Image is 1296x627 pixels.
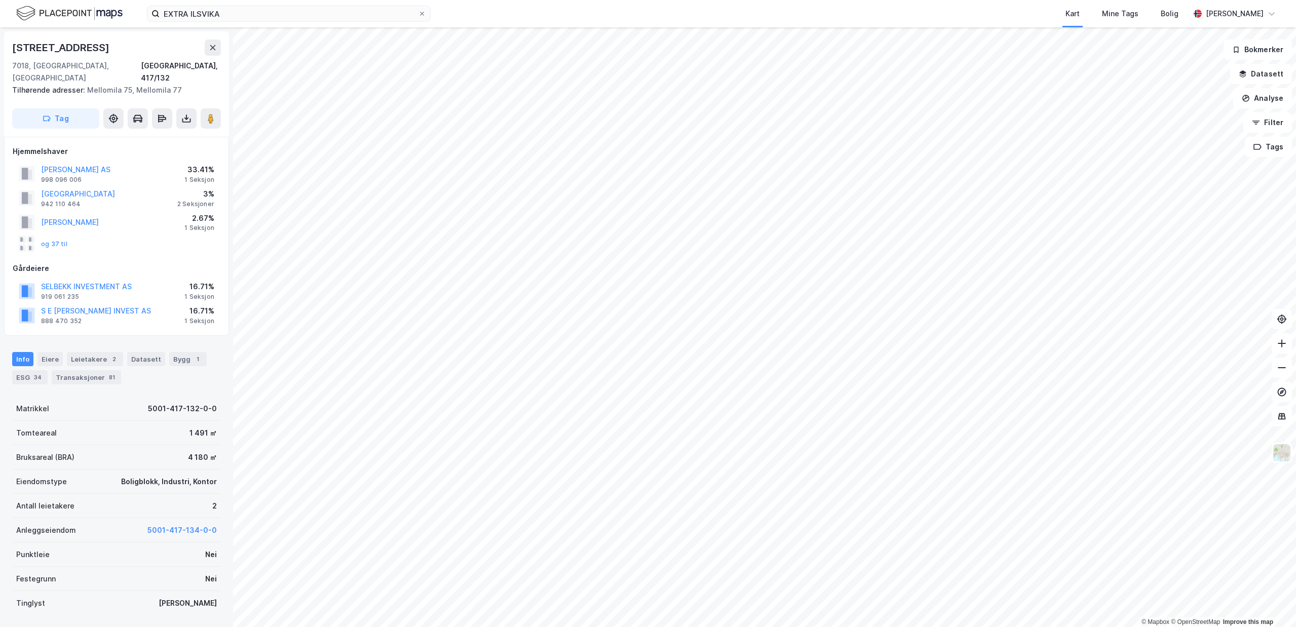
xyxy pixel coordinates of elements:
[109,354,119,364] div: 2
[193,354,203,364] div: 1
[12,370,48,384] div: ESG
[189,427,217,439] div: 1 491 ㎡
[16,524,76,536] div: Anleggseiendom
[184,281,214,293] div: 16.71%
[127,352,165,366] div: Datasett
[16,451,74,463] div: Bruksareal (BRA)
[13,262,220,275] div: Gårdeiere
[12,352,33,366] div: Info
[12,108,99,129] button: Tag
[184,164,214,176] div: 33.41%
[16,597,45,609] div: Tinglyst
[16,5,123,22] img: logo.f888ab2527a4732fd821a326f86c7f29.svg
[41,317,82,325] div: 888 470 352
[16,476,67,488] div: Eiendomstype
[12,84,213,96] div: Mellomila 75, Mellomila 77
[148,403,217,415] div: 5001-417-132-0-0
[147,524,217,536] button: 5001-417-134-0-0
[188,451,217,463] div: 4 180 ㎡
[1102,8,1138,20] div: Mine Tags
[1245,578,1296,627] div: Kontrollprogram for chat
[16,548,50,561] div: Punktleie
[1230,64,1292,84] button: Datasett
[1065,8,1080,20] div: Kart
[184,224,214,232] div: 1 Seksjon
[1141,618,1169,625] a: Mapbox
[1161,8,1178,20] div: Bolig
[12,86,87,94] span: Tilhørende adresser:
[67,352,123,366] div: Leietakere
[1224,40,1292,60] button: Bokmerker
[121,476,217,488] div: Boligblokk, Industri, Kontor
[1272,443,1291,462] img: Z
[184,293,214,301] div: 1 Seksjon
[16,573,56,585] div: Festegrunn
[184,212,214,224] div: 2.67%
[1206,8,1264,20] div: [PERSON_NAME]
[212,500,217,512] div: 2
[177,200,214,208] div: 2 Seksjoner
[41,293,79,301] div: 919 061 235
[184,176,214,184] div: 1 Seksjon
[52,370,121,384] div: Transaksjoner
[205,548,217,561] div: Nei
[12,60,141,84] div: 7018, [GEOGRAPHIC_DATA], [GEOGRAPHIC_DATA]
[1245,137,1292,157] button: Tags
[184,317,214,325] div: 1 Seksjon
[1233,88,1292,108] button: Analyse
[141,60,221,84] div: [GEOGRAPHIC_DATA], 417/132
[177,188,214,200] div: 3%
[1171,618,1220,625] a: OpenStreetMap
[184,305,214,317] div: 16.71%
[1245,578,1296,627] iframe: Chat Widget
[160,6,418,21] input: Søk på adresse, matrikkel, gårdeiere, leietakere eller personer
[16,403,49,415] div: Matrikkel
[16,427,57,439] div: Tomteareal
[41,176,82,184] div: 998 096 006
[16,500,74,512] div: Antall leietakere
[1243,112,1292,133] button: Filter
[1223,618,1273,625] a: Improve this map
[159,597,217,609] div: [PERSON_NAME]
[32,372,44,382] div: 34
[169,352,207,366] div: Bygg
[107,372,117,382] div: 81
[13,145,220,158] div: Hjemmelshaver
[12,40,111,56] div: [STREET_ADDRESS]
[41,200,81,208] div: 942 110 464
[37,352,63,366] div: Eiere
[205,573,217,585] div: Nei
